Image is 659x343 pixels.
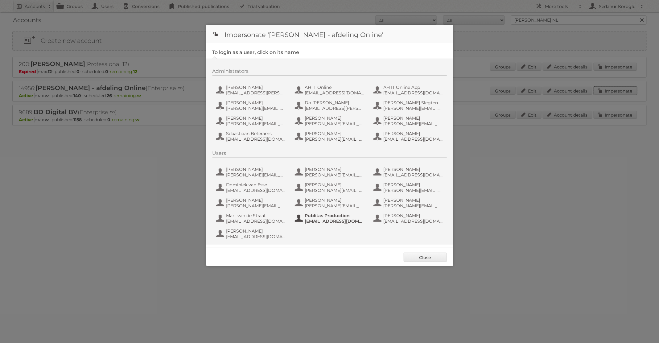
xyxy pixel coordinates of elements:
[216,212,288,225] button: Mart van de Straat [EMAIL_ADDRESS][DOMAIN_NAME]
[216,181,288,194] button: Dominiek van Esse [EMAIL_ADDRESS][DOMAIN_NAME]
[294,115,367,127] button: [PERSON_NAME] [PERSON_NAME][EMAIL_ADDRESS][DOMAIN_NAME]
[384,197,443,203] span: [PERSON_NAME]
[384,90,443,96] span: [EMAIL_ADDRESS][DOMAIN_NAME]
[212,68,447,76] div: Administrators
[226,172,286,178] span: [PERSON_NAME][EMAIL_ADDRESS][PERSON_NAME][DOMAIN_NAME]
[294,212,367,225] button: Publitas Production [EMAIL_ADDRESS][DOMAIN_NAME]
[384,121,443,126] span: [PERSON_NAME][EMAIL_ADDRESS][PERSON_NAME][DOMAIN_NAME]
[305,131,365,136] span: [PERSON_NAME]
[305,136,365,142] span: [PERSON_NAME][EMAIL_ADDRESS][PERSON_NAME][DOMAIN_NAME]
[373,212,445,225] button: [PERSON_NAME] [EMAIL_ADDRESS][DOMAIN_NAME]
[226,100,286,105] span: [PERSON_NAME]
[384,115,443,121] span: [PERSON_NAME]
[216,84,288,96] button: [PERSON_NAME] [EMAIL_ADDRESS][PERSON_NAME][DOMAIN_NAME]
[305,90,365,96] span: [EMAIL_ADDRESS][DOMAIN_NAME]
[384,172,443,178] span: [EMAIL_ADDRESS][DOMAIN_NAME]
[305,218,365,224] span: [EMAIL_ADDRESS][DOMAIN_NAME]
[305,188,365,193] span: [PERSON_NAME][EMAIL_ADDRESS][DOMAIN_NAME]
[373,166,445,178] button: [PERSON_NAME] [EMAIL_ADDRESS][DOMAIN_NAME]
[305,203,365,209] span: [PERSON_NAME][EMAIL_ADDRESS][PERSON_NAME][DOMAIN_NAME]
[212,49,299,55] legend: To login as a user, click on its name
[384,136,443,142] span: [EMAIL_ADDRESS][DOMAIN_NAME]
[226,115,286,121] span: [PERSON_NAME]
[216,115,288,127] button: [PERSON_NAME] [PERSON_NAME][EMAIL_ADDRESS][DOMAIN_NAME]
[226,121,286,126] span: [PERSON_NAME][EMAIL_ADDRESS][DOMAIN_NAME]
[216,130,288,143] button: Sebastiaan Beterams [EMAIL_ADDRESS][DOMAIN_NAME]
[373,99,445,112] button: [PERSON_NAME] Slegtenhorst [PERSON_NAME][EMAIL_ADDRESS][DOMAIN_NAME]
[294,197,367,209] button: [PERSON_NAME] [PERSON_NAME][EMAIL_ADDRESS][PERSON_NAME][DOMAIN_NAME]
[305,182,365,188] span: [PERSON_NAME]
[216,228,288,240] button: [PERSON_NAME] [EMAIL_ADDRESS][DOMAIN_NAME]
[226,105,286,111] span: [PERSON_NAME][EMAIL_ADDRESS][DOMAIN_NAME]
[226,85,286,90] span: [PERSON_NAME]
[226,234,286,239] span: [EMAIL_ADDRESS][DOMAIN_NAME]
[226,131,286,136] span: Sebastiaan Beterams
[294,99,367,112] button: Do [PERSON_NAME] [EMAIL_ADDRESS][PERSON_NAME][DOMAIN_NAME]
[384,188,443,193] span: [PERSON_NAME][EMAIL_ADDRESS][DOMAIN_NAME]
[384,100,443,105] span: [PERSON_NAME] Slegtenhorst
[305,197,365,203] span: [PERSON_NAME]
[373,84,445,96] button: AH IT Online App [EMAIL_ADDRESS][DOMAIN_NAME]
[384,85,443,90] span: AH IT Online App
[226,213,286,218] span: Mart van de Straat
[226,188,286,193] span: [EMAIL_ADDRESS][DOMAIN_NAME]
[305,121,365,126] span: [PERSON_NAME][EMAIL_ADDRESS][DOMAIN_NAME]
[216,99,288,112] button: [PERSON_NAME] [PERSON_NAME][EMAIL_ADDRESS][DOMAIN_NAME]
[226,167,286,172] span: [PERSON_NAME]
[305,167,365,172] span: [PERSON_NAME]
[384,213,443,218] span: [PERSON_NAME]
[305,115,365,121] span: [PERSON_NAME]
[305,213,365,218] span: Publitas Production
[226,228,286,234] span: [PERSON_NAME]
[373,181,445,194] button: [PERSON_NAME] [PERSON_NAME][EMAIL_ADDRESS][DOMAIN_NAME]
[384,218,443,224] span: [EMAIL_ADDRESS][DOMAIN_NAME]
[226,182,286,188] span: Dominiek van Esse
[384,167,443,172] span: [PERSON_NAME]
[226,136,286,142] span: [EMAIL_ADDRESS][DOMAIN_NAME]
[373,115,445,127] button: [PERSON_NAME] [PERSON_NAME][EMAIL_ADDRESS][PERSON_NAME][DOMAIN_NAME]
[384,203,443,209] span: [PERSON_NAME][EMAIL_ADDRESS][DOMAIN_NAME]
[305,85,365,90] span: AH IT Online
[305,100,365,105] span: Do [PERSON_NAME]
[384,105,443,111] span: [PERSON_NAME][EMAIL_ADDRESS][DOMAIN_NAME]
[305,172,365,178] span: [PERSON_NAME][EMAIL_ADDRESS][DOMAIN_NAME]
[305,105,365,111] span: [EMAIL_ADDRESS][PERSON_NAME][DOMAIN_NAME]
[226,90,286,96] span: [EMAIL_ADDRESS][PERSON_NAME][DOMAIN_NAME]
[212,150,447,158] div: Users
[373,130,445,143] button: [PERSON_NAME] [EMAIL_ADDRESS][DOMAIN_NAME]
[294,84,367,96] button: AH IT Online [EMAIL_ADDRESS][DOMAIN_NAME]
[294,181,367,194] button: [PERSON_NAME] [PERSON_NAME][EMAIL_ADDRESS][DOMAIN_NAME]
[216,197,288,209] button: [PERSON_NAME] [PERSON_NAME][EMAIL_ADDRESS][PERSON_NAME][DOMAIN_NAME]
[373,197,445,209] button: [PERSON_NAME] [PERSON_NAME][EMAIL_ADDRESS][DOMAIN_NAME]
[226,197,286,203] span: [PERSON_NAME]
[226,218,286,224] span: [EMAIL_ADDRESS][DOMAIN_NAME]
[216,166,288,178] button: [PERSON_NAME] [PERSON_NAME][EMAIL_ADDRESS][PERSON_NAME][DOMAIN_NAME]
[226,203,286,209] span: [PERSON_NAME][EMAIL_ADDRESS][PERSON_NAME][DOMAIN_NAME]
[384,131,443,136] span: [PERSON_NAME]
[206,25,453,43] h1: Impersonate '[PERSON_NAME] - afdeling Online'
[294,130,367,143] button: [PERSON_NAME] [PERSON_NAME][EMAIL_ADDRESS][PERSON_NAME][DOMAIN_NAME]
[384,182,443,188] span: [PERSON_NAME]
[404,253,447,262] a: Close
[294,166,367,178] button: [PERSON_NAME] [PERSON_NAME][EMAIL_ADDRESS][DOMAIN_NAME]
